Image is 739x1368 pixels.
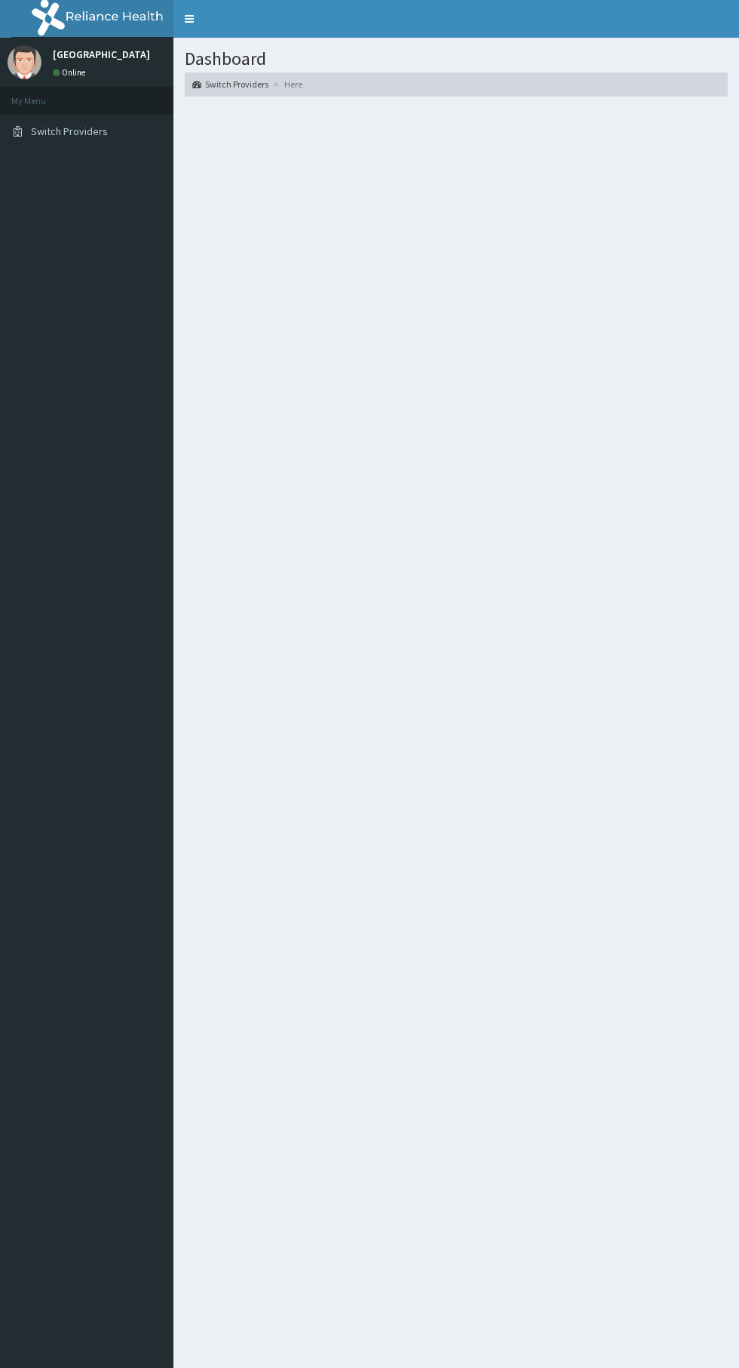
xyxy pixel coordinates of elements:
[31,125,108,138] span: Switch Providers
[192,78,268,91] a: Switch Providers
[185,49,728,69] h1: Dashboard
[8,45,41,79] img: User Image
[53,67,89,78] a: Online
[270,78,302,91] li: Here
[53,49,150,60] p: [GEOGRAPHIC_DATA]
